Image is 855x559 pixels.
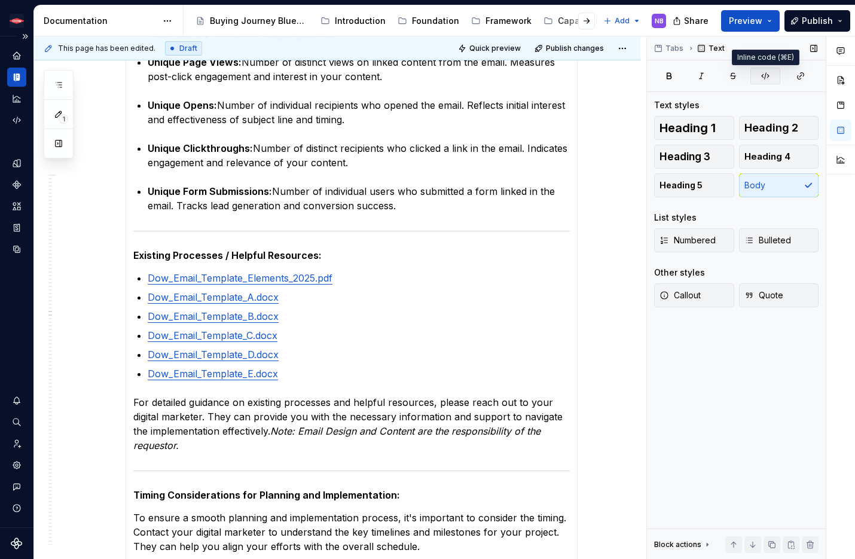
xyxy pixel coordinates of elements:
img: ebcb961f-3702-4f4f-81a3-20bbd08d1a2b.png [10,14,24,28]
em: Note: Email Design and Content are the responsibility of the requestor. [133,425,543,451]
div: Foundation [412,15,459,27]
p: Number of individual recipients who opened the email. Reflects initial interest and effectiveness... [148,98,570,127]
a: Introduction [316,11,390,30]
span: Heading 1 [659,122,716,134]
span: Heading 4 [744,151,790,163]
button: Publish changes [531,40,609,57]
a: Documentation [7,68,26,87]
a: Framework [466,11,536,30]
button: Notifications [7,391,26,410]
div: Block actions [654,536,712,553]
span: Quick preview [469,44,521,53]
p: Number of distinct views on linked content from the email. Measures post-click engagement and int... [148,55,570,84]
a: Dow_Email_Template_D.docx [148,349,279,361]
a: Home [7,46,26,65]
button: Search ⌘K [7,413,26,432]
a: Design tokens [7,154,26,173]
button: Heading 5 [654,173,734,197]
a: Settings [7,456,26,475]
span: Add [615,16,630,26]
h5: Timing Considerations for Planning and Implementation: [133,489,570,501]
button: Quote [739,283,819,307]
span: Heading 2 [744,122,798,134]
button: Callout [654,283,734,307]
span: Preview [729,15,762,27]
a: Storybook stories [7,218,26,237]
p: Number of distinct recipients who clicked a link in the email. Indicates engagement and relevance... [148,141,570,170]
button: Heading 1 [654,116,734,140]
span: 1 [59,114,68,124]
div: Documentation [44,15,157,27]
strong: Unique Opens: [148,99,217,111]
button: Share [667,10,716,32]
a: Dow_Email_Template_Elements_2025.pdf [148,272,332,284]
button: Heading 4 [739,145,819,169]
button: Bulleted [739,228,819,252]
span: Share [684,15,709,27]
div: Page tree [191,9,597,33]
button: Add [600,13,645,29]
a: Capabilities [539,11,613,30]
button: Publish [784,10,850,32]
button: Expand sidebar [17,28,33,45]
div: NB [655,16,664,26]
div: List styles [654,212,697,224]
button: Heading 3 [654,145,734,169]
button: Numbered [654,228,734,252]
a: Components [7,175,26,194]
strong: Unique Page Views: [148,56,242,68]
p: Number of individual users who submitted a form linked in the email. Tracks lead generation and c... [148,184,570,213]
a: Dow_Email_Template_C.docx [148,329,277,341]
span: Numbered [659,234,716,246]
strong: Unique Clickthroughs: [148,142,253,154]
div: Block actions [654,540,701,549]
button: Preview [721,10,780,32]
div: Framework [485,15,532,27]
span: Heading 3 [659,151,710,163]
p: To ensure a smooth planning and implementation process, it's important to consider the timing. Co... [133,511,570,554]
span: Quote [744,289,783,301]
a: Dow_Email_Template_B.docx [148,310,279,322]
a: Code automation [7,111,26,130]
a: Foundation [393,11,464,30]
a: Analytics [7,89,26,108]
a: Dow_Email_Template_A.docx [148,291,279,303]
a: Dow_Email_Template_E.docx [148,368,278,380]
p: For detailed guidance on existing processes and helpful resources, please reach out to your digit... [133,395,570,453]
span: Heading 5 [659,179,703,191]
button: Tabs [651,40,689,57]
a: Data sources [7,240,26,259]
a: Invite team [7,434,26,453]
span: This page has been edited. [58,44,155,53]
div: Buying Journey Blueprint [210,15,309,27]
span: Publish [802,15,833,27]
h5: Existing Processes / Helpful Resources: [133,249,570,261]
button: Quick preview [454,40,526,57]
a: Buying Journey Blueprint [191,11,313,30]
div: Inline code (⌘E) [732,50,799,65]
div: Introduction [335,15,386,27]
span: Bulleted [744,234,791,246]
span: Callout [659,289,701,301]
a: Assets [7,197,26,216]
span: Publish changes [546,44,604,53]
div: Other styles [654,267,705,279]
svg: Supernova Logo [11,537,23,549]
button: Contact support [7,477,26,496]
span: Draft [179,44,197,53]
strong: Unique Form Submissions: [148,185,272,197]
span: Tabs [665,44,683,53]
